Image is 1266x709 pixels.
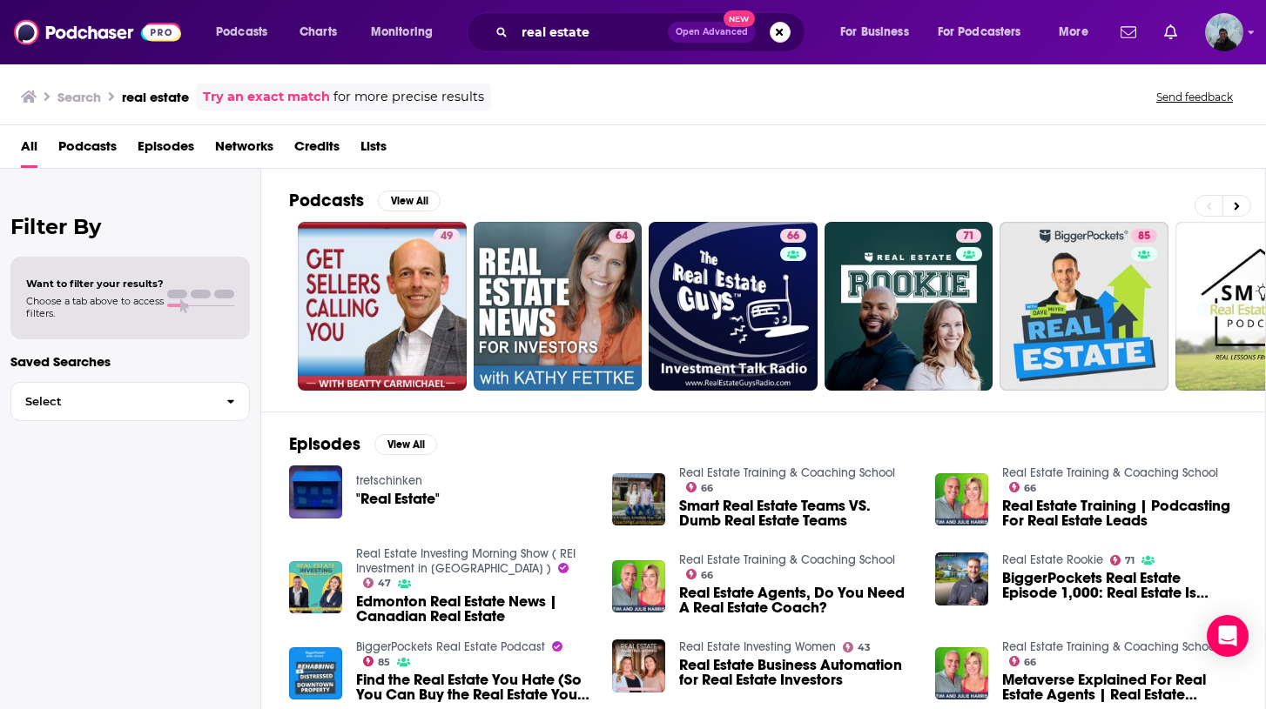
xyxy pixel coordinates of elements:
a: Find the Real Estate You Hate (So You Can Buy the Real Estate You Love) [356,672,591,702]
a: Real Estate Investing Women [679,639,836,654]
button: open menu [204,18,290,46]
h2: Filter By [10,214,250,239]
a: Smart Real Estate Teams VS. Dumb Real Estate Teams [612,473,665,526]
button: View All [374,434,437,455]
a: 66 [649,222,818,391]
span: Monitoring [371,20,433,44]
span: 85 [1138,228,1150,245]
div: Open Intercom Messenger [1207,615,1249,657]
a: 85 [1131,229,1157,243]
a: Charts [288,18,347,46]
h2: Podcasts [289,190,364,211]
a: 49 [434,229,460,243]
span: Real Estate Training | Podcasting For Real Estate Leads [1002,498,1237,528]
a: 71 [1110,555,1135,565]
a: Show notifications dropdown [1114,17,1143,47]
span: Metaverse Explained For Real Estate Agents | Real Estate Coaching (4) [1002,672,1237,702]
a: Show notifications dropdown [1157,17,1184,47]
button: Select [10,382,250,421]
button: open menu [359,18,455,46]
a: 64 [609,229,635,243]
a: PodcastsView All [289,190,441,211]
a: 71 [956,229,981,243]
span: 66 [1024,659,1036,666]
a: 66 [686,482,714,492]
a: Try an exact match [203,87,330,107]
span: New [724,10,755,27]
a: "Real Estate" [356,492,440,506]
span: 49 [441,228,453,245]
a: Real Estate Training & Coaching School [1002,465,1218,480]
h3: real estate [122,89,189,105]
span: 43 [858,644,871,652]
span: Edmonton Real Estate News | Canadian Real Estate [356,594,591,624]
a: 66 [1009,656,1037,666]
button: Show profile menu [1205,13,1243,51]
span: Podcasts [216,20,267,44]
span: 66 [701,485,713,492]
img: Real Estate Business Automation for Real Estate Investors [612,639,665,692]
span: Credits [294,132,340,168]
img: Find the Real Estate You Hate (So You Can Buy the Real Estate You Love) [289,647,342,700]
a: 47 [363,578,392,588]
a: 66 [780,229,806,243]
img: Edmonton Real Estate News | Canadian Real Estate [289,561,342,614]
span: 64 [616,228,628,245]
img: Podchaser - Follow, Share and Rate Podcasts [14,16,181,49]
a: Real Estate Rookie [1002,552,1103,567]
span: For Podcasters [938,20,1021,44]
span: For Business [840,20,909,44]
span: Real Estate Agents, Do You Need A Real Estate Coach? [679,585,914,615]
a: 85 [1000,222,1168,391]
img: BiggerPockets Real Estate Episode 1,000: Real Estate Is Changing, and So Is BiggerPockets [935,552,988,605]
a: Lists [360,132,387,168]
a: Episodes [138,132,194,168]
span: 71 [963,228,974,245]
a: BiggerPockets Real Estate Episode 1,000: Real Estate Is Changing, and So Is BiggerPockets [1002,571,1237,600]
img: Real Estate Agents, Do You Need A Real Estate Coach? [612,560,665,613]
span: Select [11,396,212,407]
button: View All [378,191,441,211]
span: More [1059,20,1088,44]
a: 85 [363,656,391,666]
h3: Search [57,89,101,105]
span: Choose a tab above to access filters. [26,295,164,319]
a: Networks [215,132,273,168]
span: Charts [300,20,337,44]
span: Logged in as DavidWest [1205,13,1243,51]
h2: Episodes [289,433,360,455]
a: Real Estate Training & Coaching School [679,552,895,567]
a: Real Estate Business Automation for Real Estate Investors [679,658,914,687]
a: Real Estate Investing Morning Show ( REI Investment in Canada ) [356,546,576,576]
img: "Real Estate" [289,465,342,518]
img: Real Estate Training | Podcasting For Real Estate Leads [935,473,988,526]
input: Search podcasts, credits, & more... [515,18,668,46]
a: Real Estate Training & Coaching School [679,465,895,480]
span: for more precise results [333,87,484,107]
a: tretschinken [356,473,422,488]
a: Smart Real Estate Teams VS. Dumb Real Estate Teams [679,498,914,528]
span: 66 [1024,485,1036,492]
button: Open AdvancedNew [668,22,756,43]
a: Podcasts [58,132,117,168]
div: Search podcasts, credits, & more... [483,12,822,52]
p: Saved Searches [10,353,250,370]
img: User Profile [1205,13,1243,51]
a: 64 [474,222,643,391]
span: 85 [378,659,390,666]
span: 66 [787,228,799,245]
a: BiggerPockets Real Estate Podcast [356,639,545,654]
a: 49 [298,222,467,391]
